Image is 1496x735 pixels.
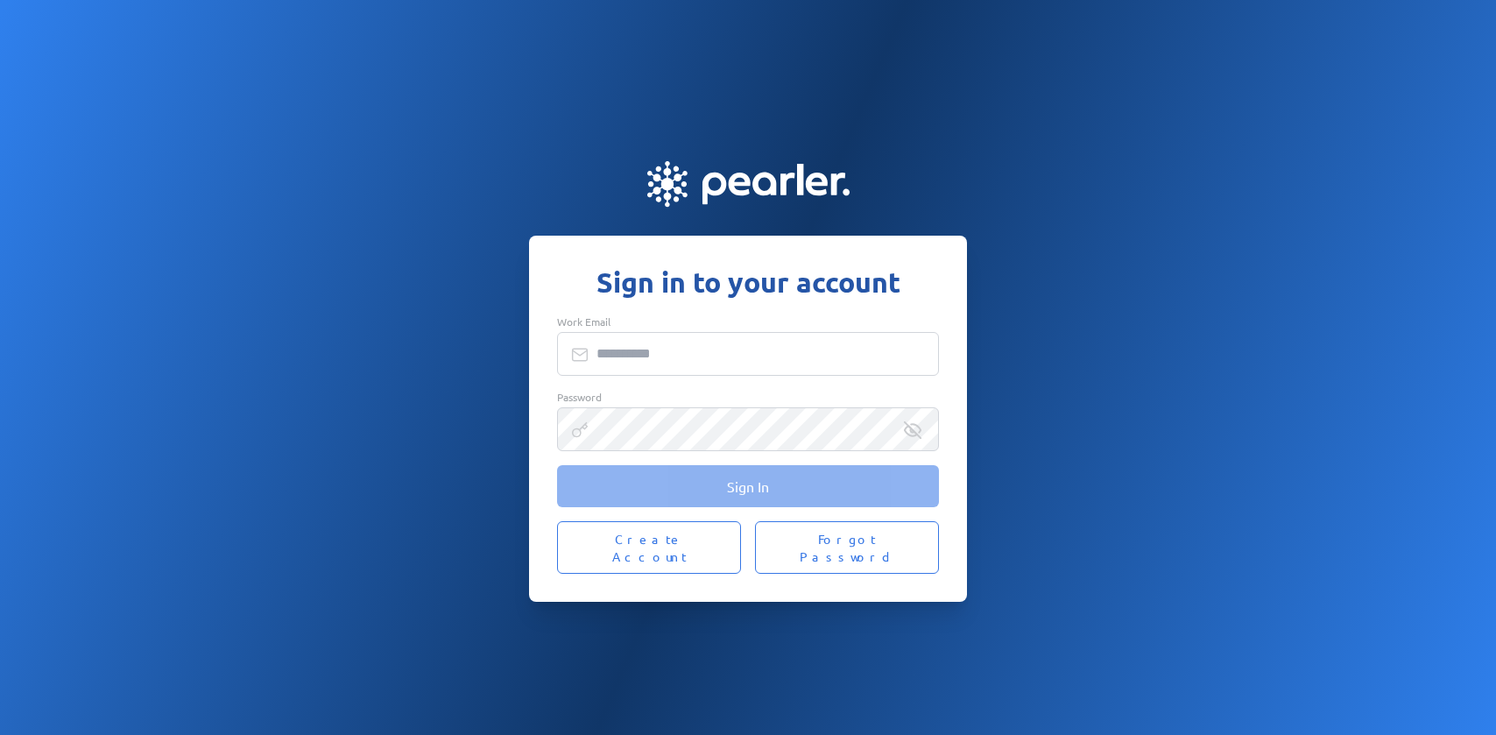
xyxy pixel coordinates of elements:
button: Sign In [557,465,939,507]
span: Forgot Password [776,530,918,565]
button: Create Account [557,521,741,574]
span: Sign In [727,477,769,495]
h1: Sign in to your account [557,264,939,300]
span: Work Email [557,314,610,329]
span: Create Account [578,530,720,565]
div: Reveal Password [904,421,921,439]
span: Password [557,390,602,404]
button: Forgot Password [755,521,939,574]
